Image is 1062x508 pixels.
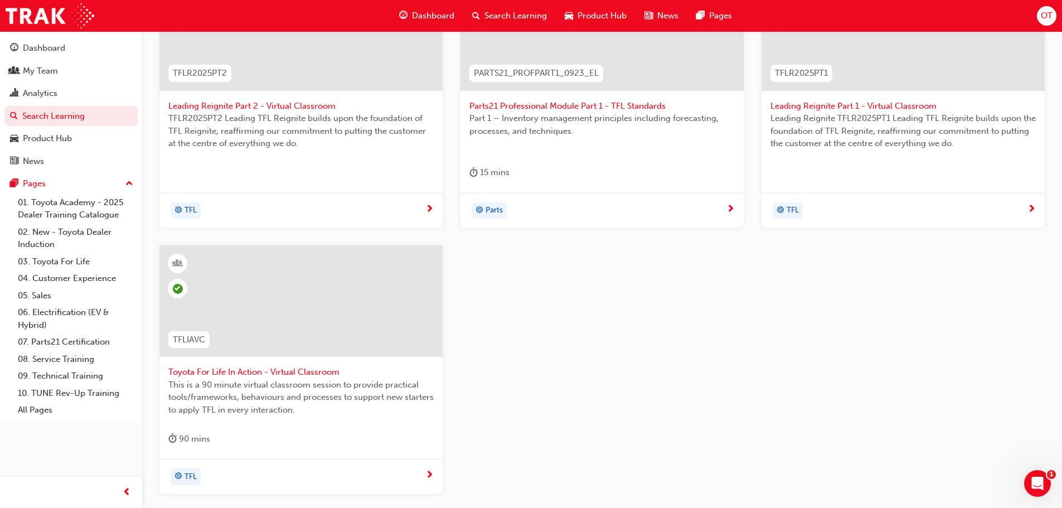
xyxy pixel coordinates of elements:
[390,4,463,27] a: guage-iconDashboard
[709,9,732,22] span: Pages
[123,486,131,500] span: prev-icon
[469,166,510,180] div: 15 mins
[10,112,18,122] span: search-icon
[174,257,182,271] span: learningResourceType_INSTRUCTOR_LED-icon
[125,177,133,191] span: up-icon
[23,87,57,100] div: Analytics
[463,4,556,27] a: search-iconSearch Learning
[185,204,197,217] span: TFL
[469,166,478,180] span: duration-icon
[23,42,65,55] div: Dashboard
[787,204,799,217] span: TFL
[23,177,46,190] div: Pages
[13,401,138,419] a: All Pages
[4,61,138,81] a: My Team
[173,67,227,80] span: TFLR2025PT2
[726,205,735,215] span: next-icon
[657,9,678,22] span: News
[1047,470,1056,479] span: 1
[174,470,182,484] span: target-icon
[10,89,18,99] span: chart-icon
[23,155,44,168] div: News
[13,385,138,402] a: 10. TUNE Rev-Up Training
[1027,205,1036,215] span: next-icon
[770,100,1036,113] span: Leading Reignite Part 1 - Virtual Classroom
[173,333,205,346] span: TFLIAVC
[696,9,705,23] span: pages-icon
[13,367,138,385] a: 09. Technical Training
[644,9,653,23] span: news-icon
[1024,470,1051,497] iframe: Intercom live chat
[173,284,183,294] span: learningRecordVerb_ATTEND-icon
[565,9,573,23] span: car-icon
[168,100,434,113] span: Leading Reignite Part 2 - Virtual Classroom
[425,471,434,481] span: next-icon
[13,194,138,224] a: 01. Toyota Academy - 2025 Dealer Training Catalogue
[469,112,735,137] span: Part 1 – Inventory management principles including forecasting, processes, and techniques.
[168,366,434,379] span: Toyota For Life In Action - Virtual Classroom
[168,432,177,446] span: duration-icon
[4,128,138,149] a: Product Hub
[13,287,138,304] a: 05. Sales
[399,9,408,23] span: guage-icon
[474,67,599,80] span: PARTS21_PROFPART1_0923_EL
[168,112,434,150] span: TFLR2025PT2 Leading TFL Reignite builds upon the foundation of TFL Reignite, reaffirming our comm...
[13,351,138,368] a: 08. Service Training
[1041,9,1053,22] span: OT
[484,9,547,22] span: Search Learning
[775,67,828,80] span: TFLR2025PT1
[770,112,1036,150] span: Leading Reignite TFLR2025PT1 Leading TFL Reignite builds upon the foundation of TFL Reignite, rea...
[636,4,687,27] a: news-iconNews
[10,157,18,167] span: news-icon
[168,379,434,417] span: This is a 90 minute virtual classroom session to provide practical tools/frameworks, behaviours a...
[469,100,735,113] span: Parts21 Professional Module Part 1 - TFL Standards
[476,204,483,218] span: target-icon
[13,270,138,287] a: 04. Customer Experience
[10,134,18,144] span: car-icon
[13,224,138,253] a: 02. New - Toyota Dealer Induction
[168,432,210,446] div: 90 mins
[4,151,138,172] a: News
[578,9,627,22] span: Product Hub
[13,304,138,333] a: 06. Electrification (EV & Hybrid)
[10,179,18,189] span: pages-icon
[10,66,18,76] span: people-icon
[10,43,18,54] span: guage-icon
[159,245,443,494] a: TFLIAVCToyota For Life In Action - Virtual ClassroomThis is a 90 minute virtual classroom session...
[13,253,138,270] a: 03. Toyota For Life
[556,4,636,27] a: car-iconProduct Hub
[4,36,138,173] button: DashboardMy TeamAnalyticsSearch LearningProduct HubNews
[4,83,138,104] a: Analytics
[1037,6,1056,26] button: OT
[687,4,741,27] a: pages-iconPages
[23,65,58,78] div: My Team
[174,204,182,218] span: target-icon
[13,333,138,351] a: 07. Parts21 Certification
[4,173,138,194] button: Pages
[4,38,138,59] a: Dashboard
[472,9,480,23] span: search-icon
[185,471,197,483] span: TFL
[777,204,784,218] span: target-icon
[4,106,138,127] a: Search Learning
[425,205,434,215] span: next-icon
[486,204,503,217] span: Parts
[412,9,454,22] span: Dashboard
[6,3,94,28] img: Trak
[23,132,72,145] div: Product Hub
